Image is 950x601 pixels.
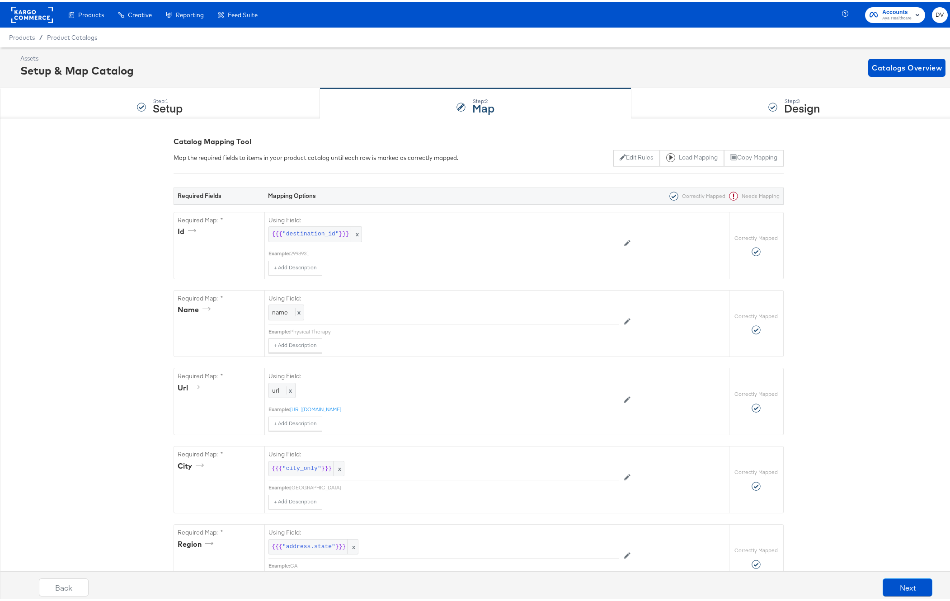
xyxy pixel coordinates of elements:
[734,310,778,318] label: Correctly Mapped
[178,302,214,313] div: name
[268,370,619,378] label: Using Field:
[734,545,778,552] label: Correctly Mapped
[178,189,221,197] strong: Required Fields
[178,459,207,469] div: city
[272,306,288,314] span: name
[347,537,358,552] span: x
[282,228,339,236] span: "destination_id"
[178,537,216,547] div: region
[472,96,494,102] div: Step: 2
[39,576,89,594] button: Back
[784,96,820,102] div: Step: 3
[936,8,944,18] span: DV
[268,448,619,456] label: Using Field:
[35,32,47,39] span: /
[872,59,942,72] span: Catalogs Overview
[178,370,261,378] label: Required Map: *
[339,228,349,236] span: }}}
[268,482,290,489] div: Example:
[272,540,282,549] span: {{{
[335,540,346,549] span: }}}
[290,248,619,255] div: 2998931
[178,224,199,235] div: id
[272,228,282,236] span: {{{
[268,326,290,333] div: Example:
[268,414,322,429] button: + Add Description
[178,214,261,222] label: Required Map: *
[153,96,183,102] div: Step: 1
[295,306,301,314] span: x
[784,98,820,113] strong: Design
[178,448,261,456] label: Required Map: *
[268,248,290,255] div: Example:
[272,462,282,471] span: {{{
[176,9,204,16] span: Reporting
[78,9,104,16] span: Products
[882,5,912,15] span: Accounts
[268,493,322,507] button: + Add Description
[282,540,335,549] span: "address.state"
[290,404,341,410] a: [URL][DOMAIN_NAME]
[268,189,316,197] strong: Mapping Options
[268,526,619,535] label: Using Field:
[178,380,203,391] div: url
[734,466,778,474] label: Correctly Mapped
[290,326,619,333] div: Physical Therapy
[290,560,619,567] div: CA
[174,134,784,145] div: Catalog Mapping Tool
[472,98,494,113] strong: Map
[724,148,783,164] button: Copy Mapping
[660,148,724,164] button: Load Mapping
[153,98,183,113] strong: Setup
[268,292,619,300] label: Using Field:
[734,232,778,239] label: Correctly Mapped
[47,32,97,39] a: Product Catalogs
[20,61,134,76] div: Setup & Map Catalog
[883,576,932,594] button: Next
[228,9,258,16] span: Feed Suite
[321,462,332,471] span: }}}
[268,560,290,567] div: Example:
[932,5,948,21] button: DV
[734,388,778,395] label: Correctly Mapped
[868,56,945,75] button: Catalogs Overview
[268,214,619,222] label: Using Field:
[174,151,458,160] div: Map the required fields to items in your product catalog until each row is marked as correctly ma...
[865,5,925,21] button: AccountsAya Healthcare
[178,292,261,300] label: Required Map: *
[9,32,35,39] span: Products
[128,9,152,16] span: Creative
[287,384,292,392] span: x
[20,52,134,61] div: Assets
[725,189,780,198] div: Needs Mapping
[882,13,912,20] span: Aya Healthcare
[268,404,290,411] div: Example:
[666,189,725,198] div: Correctly Mapped
[333,459,344,474] span: x
[272,384,279,392] span: url
[290,482,619,489] div: [GEOGRAPHIC_DATA]
[613,148,660,164] button: Edit Rules
[268,258,322,273] button: + Add Description
[351,225,362,239] span: x
[178,526,261,535] label: Required Map: *
[268,336,322,351] button: + Add Description
[282,462,321,471] span: "city_only"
